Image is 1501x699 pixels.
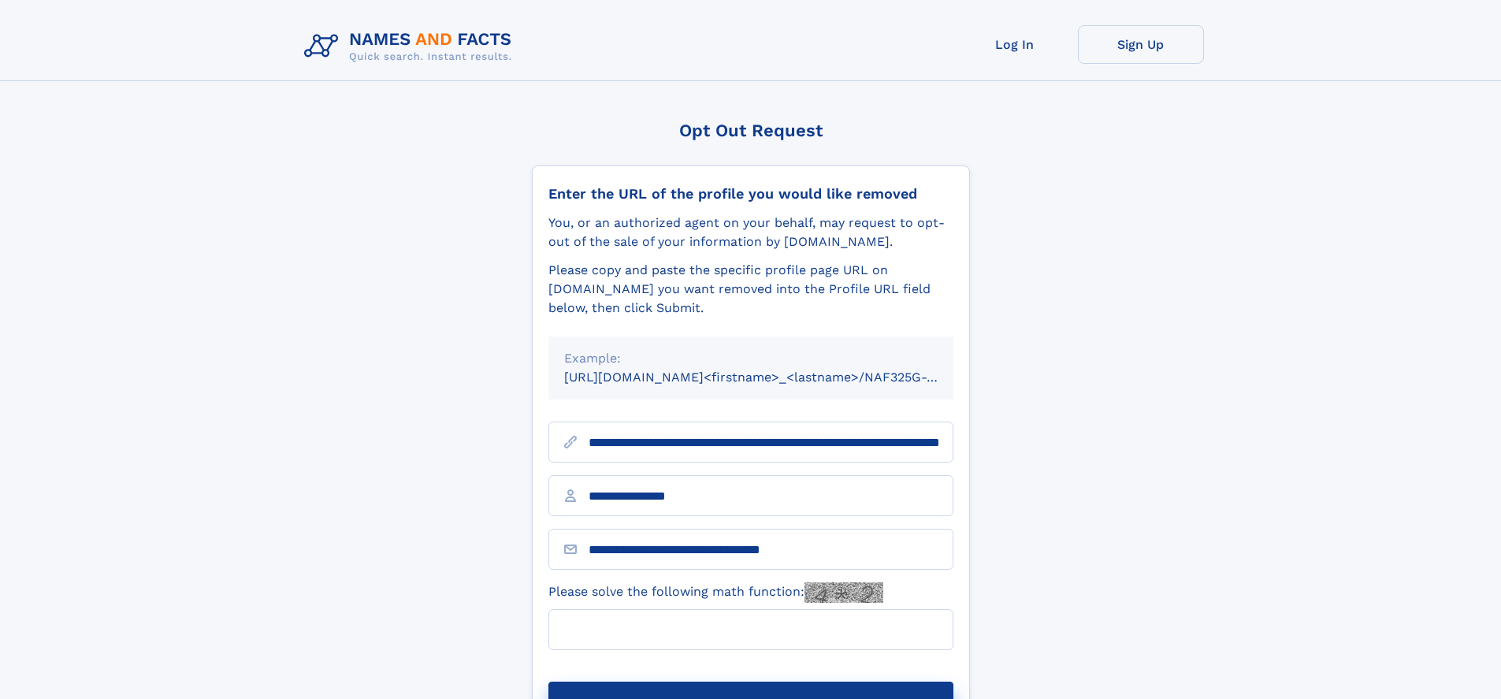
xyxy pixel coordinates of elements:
[952,25,1078,64] a: Log In
[532,121,970,140] div: Opt Out Request
[548,582,883,603] label: Please solve the following math function:
[548,261,953,318] div: Please copy and paste the specific profile page URL on [DOMAIN_NAME] you want removed into the Pr...
[298,25,525,68] img: Logo Names and Facts
[548,214,953,251] div: You, or an authorized agent on your behalf, may request to opt-out of the sale of your informatio...
[1078,25,1204,64] a: Sign Up
[564,370,983,385] small: [URL][DOMAIN_NAME]<firstname>_<lastname>/NAF325G-xxxxxxxx
[548,185,953,203] div: Enter the URL of the profile you would like removed
[564,349,938,368] div: Example:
